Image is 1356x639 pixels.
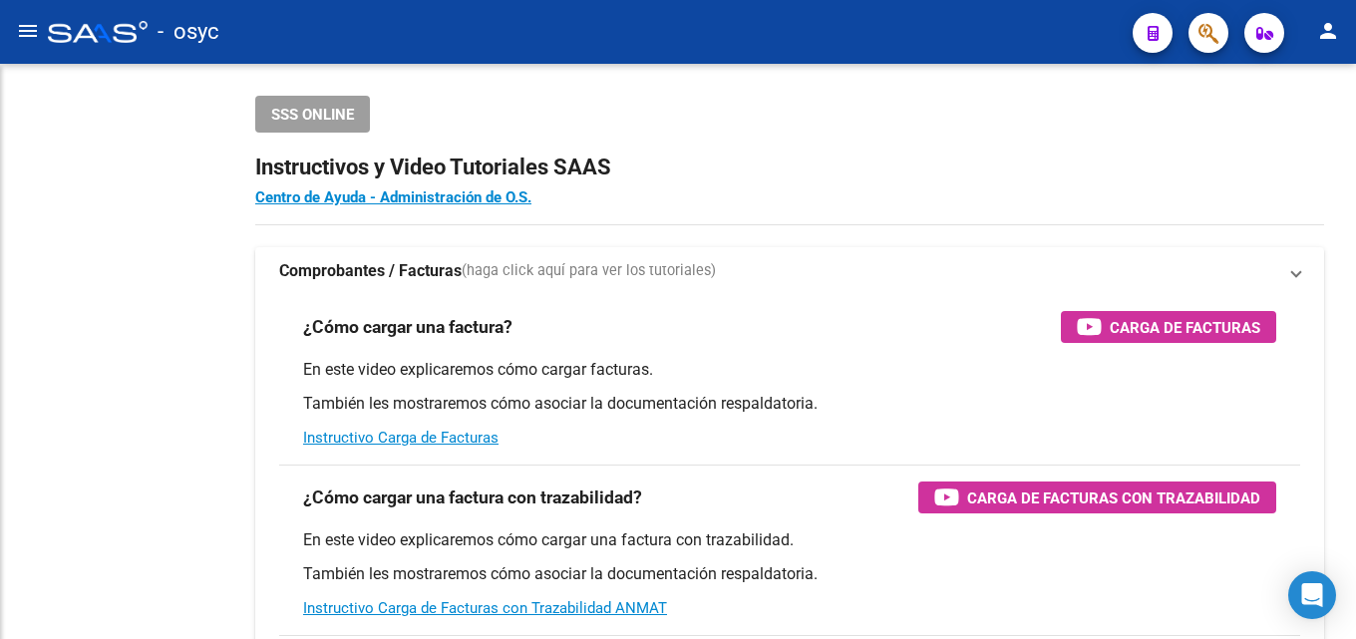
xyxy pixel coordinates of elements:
[271,106,354,124] span: SSS ONLINE
[1288,571,1336,619] div: Open Intercom Messenger
[1316,19,1340,43] mat-icon: person
[967,485,1260,510] span: Carga de Facturas con Trazabilidad
[303,359,1276,381] p: En este video explicaremos cómo cargar facturas.
[303,429,499,447] a: Instructivo Carga de Facturas
[918,481,1276,513] button: Carga de Facturas con Trazabilidad
[303,393,1276,415] p: También les mostraremos cómo asociar la documentación respaldatoria.
[303,563,1276,585] p: También les mostraremos cómo asociar la documentación respaldatoria.
[303,529,1276,551] p: En este video explicaremos cómo cargar una factura con trazabilidad.
[303,599,667,617] a: Instructivo Carga de Facturas con Trazabilidad ANMAT
[1061,311,1276,343] button: Carga de Facturas
[255,149,1324,186] h2: Instructivos y Video Tutoriales SAAS
[279,260,462,282] strong: Comprobantes / Facturas
[1110,315,1260,340] span: Carga de Facturas
[255,188,531,206] a: Centro de Ayuda - Administración de O.S.
[303,483,642,511] h3: ¿Cómo cargar una factura con trazabilidad?
[462,260,716,282] span: (haga click aquí para ver los tutoriales)
[255,247,1324,295] mat-expansion-panel-header: Comprobantes / Facturas(haga click aquí para ver los tutoriales)
[255,96,370,133] button: SSS ONLINE
[303,313,512,341] h3: ¿Cómo cargar una factura?
[158,10,219,54] span: - osyc
[16,19,40,43] mat-icon: menu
